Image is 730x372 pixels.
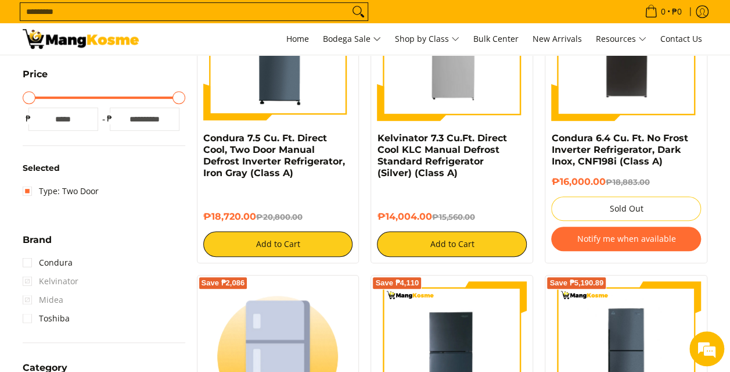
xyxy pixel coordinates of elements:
span: ₱0 [670,8,684,16]
h6: ₱18,720.00 [203,211,353,223]
textarea: Type your message and hit 'Enter' [6,248,221,289]
span: ₱ [104,113,116,124]
span: Shop by Class [395,32,459,46]
del: ₱20,800.00 [256,212,303,221]
a: Kelvinator 7.3 Cu.Ft. Direct Cool KLC Manual Defrost Standard Refrigerator (Silver) (Class A) [377,133,506,178]
a: Resources [590,23,652,55]
a: Shop by Class [389,23,465,55]
h6: Selected [23,163,185,174]
button: Search [349,3,368,20]
span: We're online! [67,112,160,229]
button: Sold Out [551,196,701,221]
span: Midea [23,291,63,309]
span: Kelvinator [23,272,78,291]
a: Condura 7.5 Cu. Ft. Direct Cool, Two Door Manual Defrost Inverter Refrigerator, Iron Gray (Class A) [203,133,345,178]
summary: Open [23,70,48,88]
div: Minimize live chat window [190,6,218,34]
summary: Open [23,235,52,253]
div: Chat with us now [60,65,195,80]
a: Condura 6.4 Cu. Ft. No Frost Inverter Refrigerator, Dark Inox, CNF198i (Class A) [551,133,688,167]
span: Save ₱4,110 [375,280,419,287]
span: Contact Us [660,33,702,44]
a: Contact Us [655,23,708,55]
a: Bodega Sale [317,23,387,55]
span: • [641,5,685,18]
span: Save ₱5,190.89 [549,280,603,287]
a: Bulk Center [468,23,524,55]
span: New Arrivals [533,33,582,44]
span: Home [286,33,309,44]
del: ₱18,883.00 [605,177,649,187]
span: Bodega Sale [323,32,381,46]
nav: Main Menu [150,23,708,55]
button: Add to Cart [203,231,353,257]
a: Home [281,23,315,55]
span: Resources [596,32,646,46]
a: Condura [23,253,73,272]
span: 0 [659,8,667,16]
button: Notify me when available [551,227,701,251]
span: Bulk Center [473,33,519,44]
a: New Arrivals [527,23,588,55]
a: Toshiba [23,309,70,328]
span: ₱ [23,113,34,124]
button: Add to Cart [377,231,527,257]
span: Price [23,70,48,79]
span: Save ₱2,086 [202,280,245,287]
h6: ₱16,000.00 [551,176,701,188]
img: Bodega Sale Refrigerator l Mang Kosme: Home Appliances Warehouse Sale Two Door [23,29,139,49]
h6: ₱14,004.00 [377,211,527,223]
del: ₱15,560.00 [431,212,474,221]
span: Brand [23,235,52,245]
a: Type: Two Door [23,182,99,201]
